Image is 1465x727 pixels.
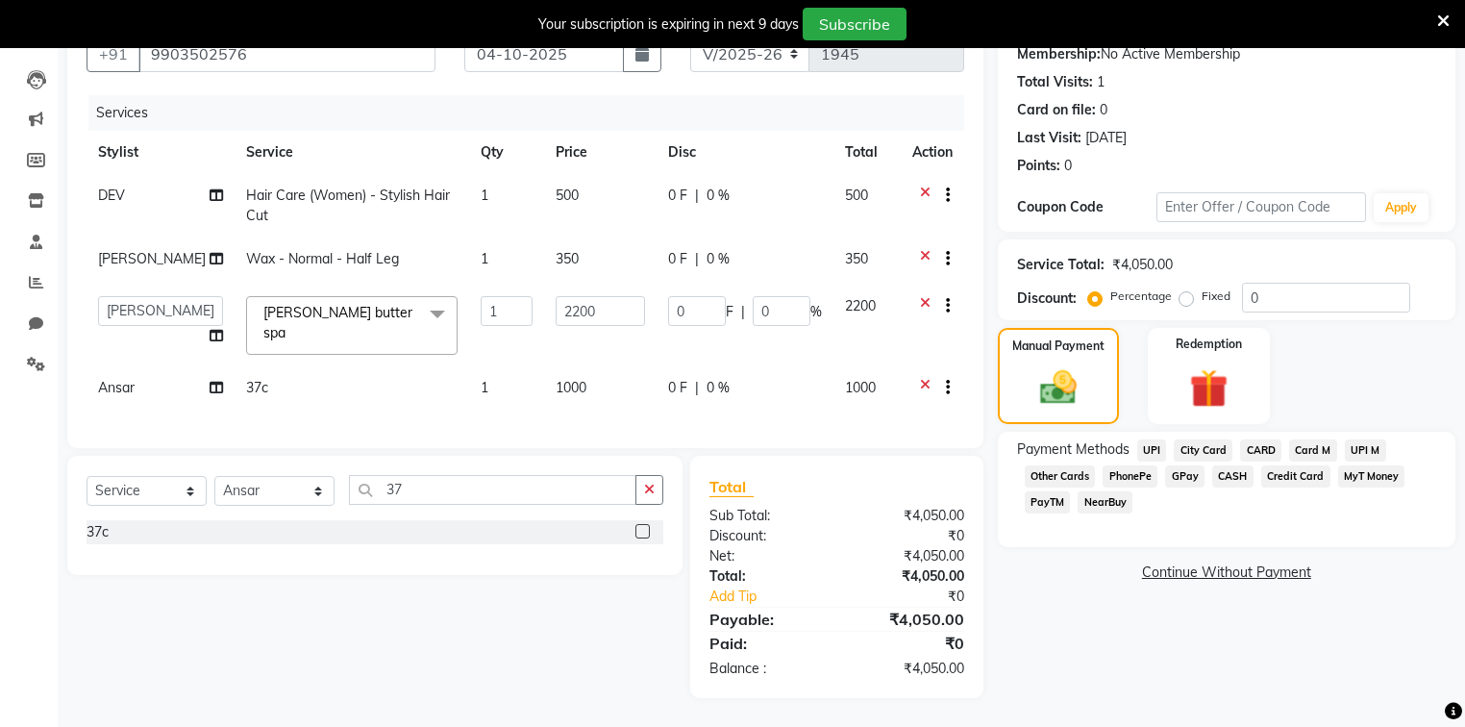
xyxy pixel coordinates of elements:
[88,95,979,131] div: Services
[1017,72,1093,92] div: Total Visits:
[1137,439,1167,462] span: UPI
[845,187,868,204] span: 500
[726,302,733,322] span: F
[556,379,586,396] span: 1000
[845,297,876,314] span: 2200
[1202,288,1230,305] label: Fixed
[836,632,978,655] div: ₹0
[836,546,978,566] div: ₹4,050.00
[1103,465,1157,488] span: PhonePe
[263,304,412,341] span: [PERSON_NAME] butter spa
[1374,193,1428,222] button: Apply
[1174,439,1232,462] span: City Card
[695,632,836,655] div: Paid:
[1017,44,1101,64] div: Membership:
[695,546,836,566] div: Net:
[481,250,488,267] span: 1
[138,36,435,72] input: Search by Name/Mobile/Email/Code
[1097,72,1105,92] div: 1
[803,8,906,40] button: Subscribe
[87,131,235,174] th: Stylist
[246,379,268,396] span: 37c
[1025,465,1096,488] span: Other Cards
[1165,465,1204,488] span: GPay
[1345,439,1386,462] span: UPI M
[1240,439,1281,462] span: CARD
[695,506,836,526] div: Sub Total:
[98,187,125,204] span: DEV
[845,379,876,396] span: 1000
[349,475,636,505] input: Search or Scan
[836,608,978,631] div: ₹4,050.00
[1017,100,1096,120] div: Card on file:
[1176,336,1242,353] label: Redemption
[1002,563,1452,583] a: Continue Without Payment
[1078,491,1132,514] span: NearBuy
[657,131,833,174] th: Disc
[1017,44,1436,64] div: No Active Membership
[836,566,978,587] div: ₹4,050.00
[707,378,730,398] span: 0 %
[695,249,699,269] span: |
[1025,491,1071,514] span: PayTM
[1212,465,1254,488] span: CASH
[860,587,979,607] div: ₹0
[246,187,450,224] span: Hair Care (Women) - Stylish Hair Cut
[235,131,469,174] th: Service
[695,566,836,587] div: Total:
[538,14,799,35] div: Your subscription is expiring in next 9 days
[1085,128,1127,148] div: [DATE]
[98,250,206,267] span: [PERSON_NAME]
[1017,288,1077,309] div: Discount:
[836,506,978,526] div: ₹4,050.00
[1100,100,1107,120] div: 0
[707,249,730,269] span: 0 %
[695,186,699,206] span: |
[481,379,488,396] span: 1
[668,249,687,269] span: 0 F
[544,131,657,174] th: Price
[556,187,579,204] span: 500
[836,659,978,679] div: ₹4,050.00
[246,250,399,267] span: Wax - Normal - Half Leg
[901,131,964,174] th: Action
[1178,364,1240,413] img: _gift.svg
[98,379,135,396] span: Ansar
[1017,197,1156,217] div: Coupon Code
[1017,439,1130,460] span: Payment Methods
[1017,128,1081,148] div: Last Visit:
[1156,192,1366,222] input: Enter Offer / Coupon Code
[87,522,109,542] div: 37c
[836,526,978,546] div: ₹0
[481,187,488,204] span: 1
[1112,255,1173,275] div: ₹4,050.00
[1029,366,1088,409] img: _cash.svg
[707,186,730,206] span: 0 %
[1017,255,1105,275] div: Service Total:
[833,131,901,174] th: Total
[1064,156,1072,176] div: 0
[695,526,836,546] div: Discount:
[1289,439,1337,462] span: Card M
[668,378,687,398] span: 0 F
[695,659,836,679] div: Balance :
[1338,465,1405,488] span: MyT Money
[469,131,544,174] th: Qty
[695,608,836,631] div: Payable:
[695,378,699,398] span: |
[741,302,745,322] span: |
[1110,288,1172,305] label: Percentage
[668,186,687,206] span: 0 F
[87,36,140,72] button: +91
[845,250,868,267] span: 350
[695,587,860,607] a: Add Tip
[286,324,294,341] a: x
[1017,156,1060,176] div: Points:
[1261,465,1330,488] span: Credit Card
[1012,338,1105,355] label: Manual Payment
[810,302,822,322] span: %
[556,250,579,267] span: 350
[709,477,754,497] span: Total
